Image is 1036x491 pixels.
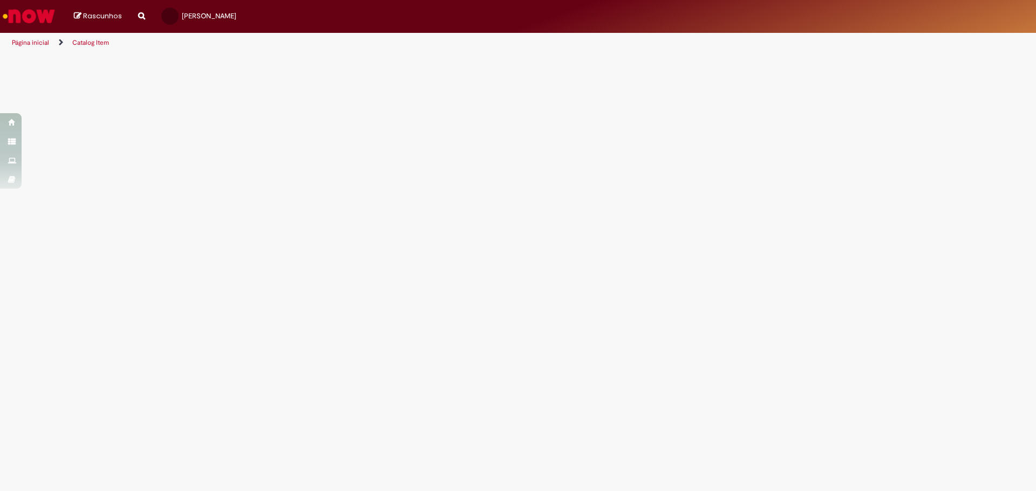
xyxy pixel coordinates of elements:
a: Página inicial [12,38,49,47]
img: ServiceNow [1,5,57,27]
span: [PERSON_NAME] [182,11,236,20]
a: Catalog Item [72,38,109,47]
a: Rascunhos [74,11,122,22]
ul: Trilhas de página [8,33,683,53]
span: Rascunhos [83,11,122,21]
